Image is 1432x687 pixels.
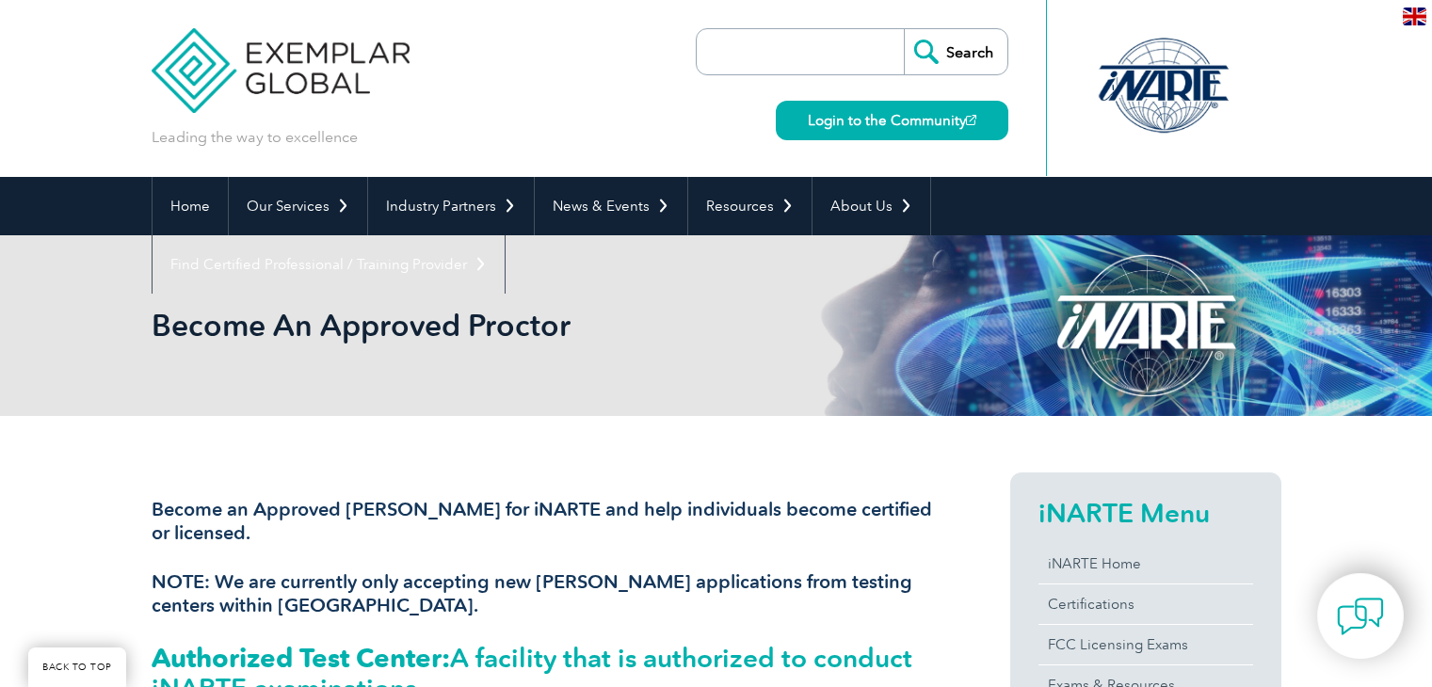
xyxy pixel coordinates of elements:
[1337,593,1384,640] img: contact-chat.png
[152,642,450,674] strong: Authorized Test Center:
[1038,498,1253,528] h2: iNARTE Menu
[688,177,812,235] a: Resources
[1038,625,1253,664] a: FCC Licensing Exams
[535,177,687,235] a: News & Events
[229,177,367,235] a: Our Services
[152,498,942,545] h3: Become an Approved [PERSON_NAME] for iNARTE and help individuals become certified or licensed.
[153,235,505,294] a: Find Certified Professional / Training Provider
[153,177,228,235] a: Home
[28,647,126,687] a: BACK TO TOP
[813,177,930,235] a: About Us
[368,177,534,235] a: Industry Partners
[966,115,976,125] img: open_square.png
[1403,8,1426,25] img: en
[152,570,942,617] h3: NOTE: We are currently only accepting new [PERSON_NAME] applications from testing centers within ...
[1038,584,1253,624] a: Certifications
[152,127,358,148] p: Leading the way to excellence
[152,311,942,341] h2: Become An Approved Proctor
[904,29,1007,74] input: Search
[1038,544,1253,583] a: iNARTE Home
[776,101,1008,140] a: Login to the Community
